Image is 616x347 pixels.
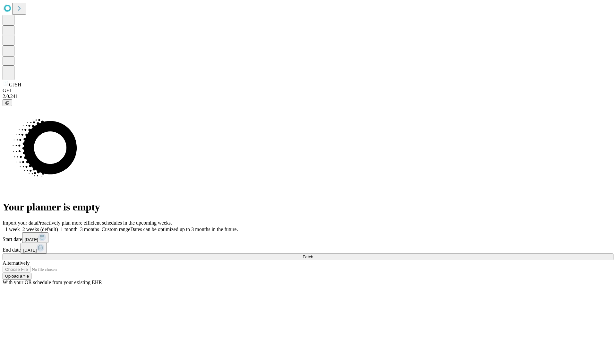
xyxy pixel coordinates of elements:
span: 1 week [5,227,20,232]
span: Alternatively [3,260,30,266]
span: GJSH [9,82,21,87]
span: With your OR schedule from your existing EHR [3,280,102,285]
button: [DATE] [22,232,48,243]
span: 2 weeks (default) [22,227,58,232]
span: @ [5,100,10,105]
button: @ [3,99,12,106]
span: Fetch [303,254,313,259]
button: [DATE] [21,243,47,254]
h1: Your planner is empty [3,201,613,213]
span: 3 months [80,227,99,232]
button: Fetch [3,254,613,260]
span: [DATE] [23,248,37,253]
div: 2.0.241 [3,93,613,99]
span: Dates can be optimized up to 3 months in the future. [130,227,238,232]
button: Upload a file [3,273,31,280]
span: 1 month [61,227,78,232]
span: Custom range [102,227,130,232]
span: Import your data [3,220,37,226]
span: [DATE] [25,237,38,242]
div: Start date [3,232,613,243]
span: Proactively plan more efficient schedules in the upcoming weeks. [37,220,172,226]
div: End date [3,243,613,254]
div: GEI [3,88,613,93]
